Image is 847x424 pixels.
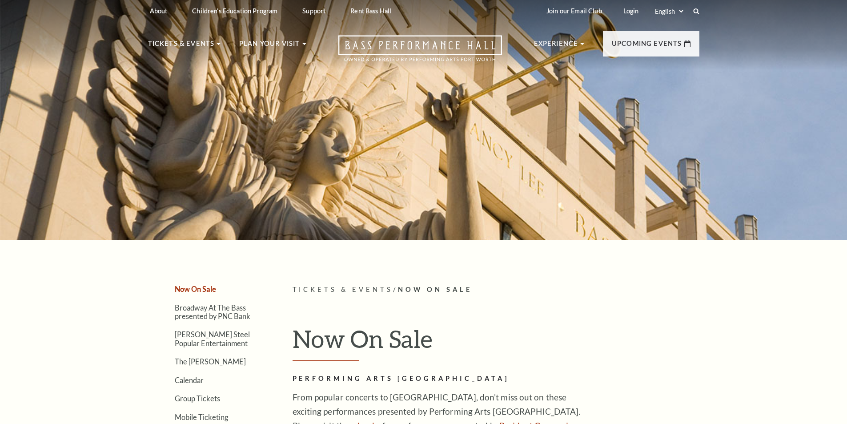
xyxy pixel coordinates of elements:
p: About [150,7,168,15]
p: Plan Your Visit [239,38,300,54]
p: Upcoming Events [612,38,682,54]
p: Tickets & Events [148,38,215,54]
a: Now On Sale [175,285,216,293]
a: Group Tickets [175,394,220,403]
span: Now On Sale [398,286,472,293]
h2: Performing Arts [GEOGRAPHIC_DATA] [293,373,582,384]
span: Tickets & Events [293,286,393,293]
h1: Now On Sale [293,324,699,361]
a: The [PERSON_NAME] [175,357,246,366]
p: / [293,284,699,295]
select: Select: [653,7,685,16]
p: Experience [534,38,578,54]
a: [PERSON_NAME] Steel Popular Entertainment [175,330,250,347]
a: Broadway At The Bass presented by PNC Bank [175,303,250,320]
a: Calendar [175,376,204,384]
a: Mobile Ticketing [175,413,228,421]
p: Support [302,7,325,15]
p: Rent Bass Hall [350,7,391,15]
p: Children's Education Program [192,7,277,15]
